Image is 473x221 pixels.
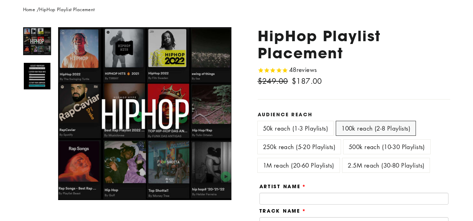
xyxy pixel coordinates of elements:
[37,6,39,13] span: /
[342,158,430,172] label: 2.5M reach (30-80 Playlists)
[292,76,322,86] span: $187.00
[258,76,288,86] span: $249.00
[24,63,50,89] img: HipHop Playlist Placement
[259,208,306,214] label: Track Name
[23,6,450,13] nav: breadcrumbs
[23,6,35,13] a: Home
[297,66,317,74] span: reviews
[258,112,450,117] label: Audience Reach
[24,28,50,54] img: HipHop Playlist Placement
[336,121,416,135] label: 100k reach (2-8 Playlists)
[258,65,317,75] span: Rated 4.8 out of 5 stars 48 reviews
[259,184,307,189] label: Artist Name
[258,121,334,135] label: 50k reach (1-3 Playlists)
[258,140,341,154] label: 250k reach (5-20 Playlists)
[258,158,340,172] label: 1M reach (20-60 Playlists)
[343,140,430,154] label: 500k reach (10-30 Playlists)
[258,27,450,61] h1: HipHop Playlist Placement
[289,66,317,74] span: 48 reviews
